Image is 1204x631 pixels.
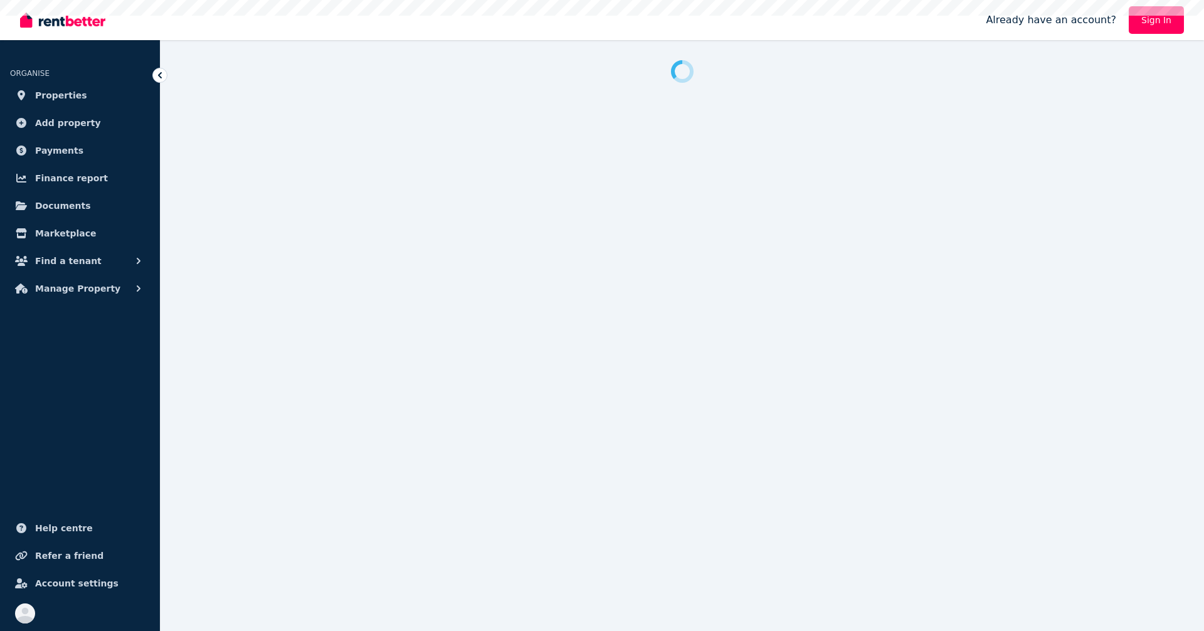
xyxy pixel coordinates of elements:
span: Already have an account? [986,13,1116,28]
span: Help centre [35,521,93,536]
span: Find a tenant [35,253,102,268]
a: Add property [10,110,150,135]
a: Marketplace [10,221,150,246]
span: ORGANISE [10,69,50,78]
span: Documents [35,198,91,213]
a: Refer a friend [10,543,150,568]
span: Payments [35,143,83,158]
span: Manage Property [35,281,120,296]
span: Account settings [35,576,119,591]
span: Marketplace [35,226,96,241]
span: Properties [35,88,87,103]
img: RentBetter [20,11,105,29]
a: Sign In [1129,6,1184,34]
a: Finance report [10,166,150,191]
a: Documents [10,193,150,218]
a: Payments [10,138,150,163]
span: Refer a friend [35,548,103,563]
span: Finance report [35,171,108,186]
button: Manage Property [10,276,150,301]
a: Help centre [10,516,150,541]
button: Find a tenant [10,248,150,273]
a: Properties [10,83,150,108]
span: Add property [35,115,101,130]
a: Account settings [10,571,150,596]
